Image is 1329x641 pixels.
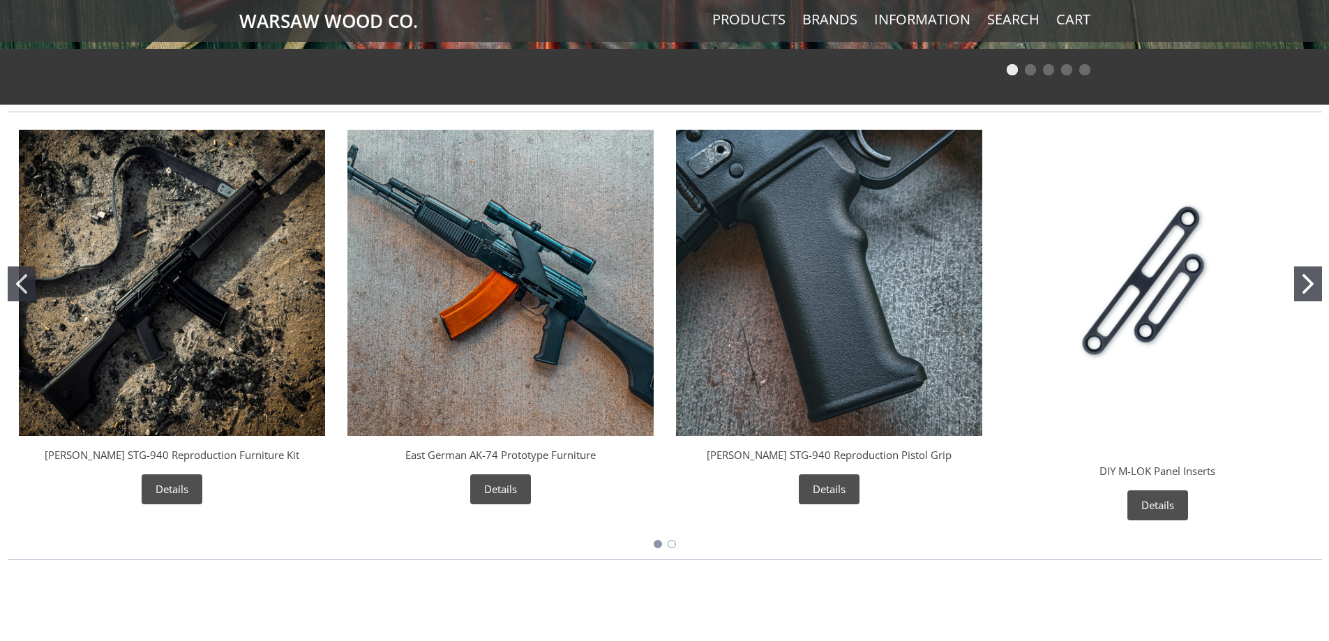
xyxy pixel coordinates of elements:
[668,540,676,548] button: Go to slide 2
[799,474,859,504] a: Details
[707,448,952,462] a: [PERSON_NAME] STG-940 Reproduction Pistol Grip
[45,448,299,462] a: [PERSON_NAME] STG-940 Reproduction Furniture Kit
[1056,10,1090,29] a: Cart
[676,130,982,436] img: Wieger STG-940 Reproduction Pistol Grip
[665,119,993,515] div: Wieger STG-940 Reproduction Pistol Grip
[1007,64,1018,75] li: Page dot 1
[142,474,202,504] a: Details
[1294,266,1322,301] button: Go to slide 2
[1099,464,1215,478] a: DIY M-LOK Panel Inserts
[1127,490,1188,520] a: Details
[874,10,970,29] a: Information
[987,10,1039,29] a: Search
[1079,64,1090,75] li: Page dot 5
[347,130,654,436] img: East German AK-74 Prototype Furniture
[19,130,325,436] img: Wieger STG-940 Reproduction Furniture Kit
[712,10,786,29] a: Products
[1061,64,1072,75] li: Page dot 4
[1005,130,1311,436] img: DIY M-LOK Panel Inserts
[8,119,336,515] div: Wieger STG-940 Reproduction Furniture Kit
[8,266,36,301] button: Go to slide 1
[405,448,596,462] a: East German AK-74 Prototype Furniture
[470,474,531,504] a: Details
[654,540,662,548] button: Go to slide 1
[993,119,1322,531] div: DIY M-LOK Panel Inserts
[1107,447,1208,463] div: Warsaw Wood Co.
[802,10,857,29] a: Brands
[1025,64,1036,75] li: Page dot 2
[1043,64,1054,75] li: Page dot 3
[336,119,665,515] div: East German AK-74 Prototype Furniture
